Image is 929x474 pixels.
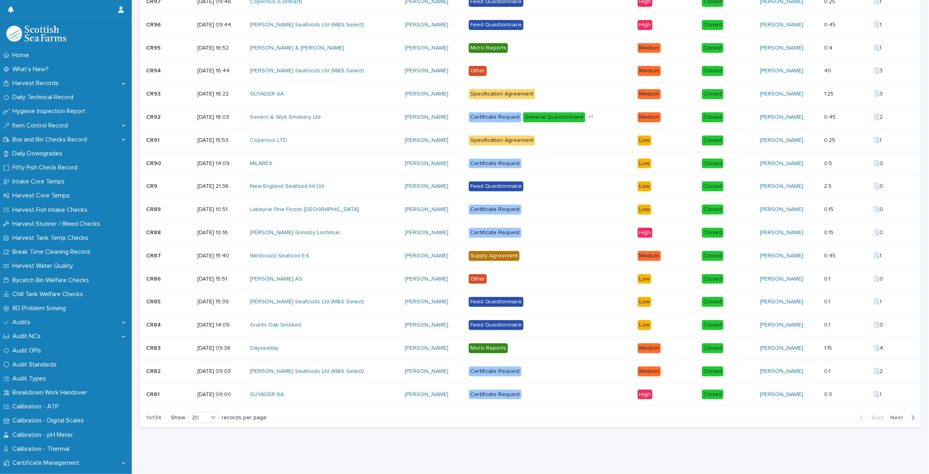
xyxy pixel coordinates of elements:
[702,343,723,353] div: Closed
[405,345,448,352] a: [PERSON_NAME]
[250,322,301,329] a: Grants Oak Smoked
[702,181,723,191] div: Closed
[469,112,521,122] div: Certificate Request
[171,414,185,421] p: Show
[146,274,162,283] p: CR86
[9,150,69,157] p: Daily Downgrades
[9,459,86,467] p: Certificate Management
[198,299,244,305] p: [DATE] 15:39
[198,345,244,352] p: [DATE] 09:38
[146,390,161,398] p: CR81
[198,22,244,28] p: [DATE] 09:44
[250,91,284,98] a: GUYADER SA
[140,360,921,383] tr: CR82CR82 [DATE] 09:03[PERSON_NAME] Seafoods Ltd (M&S Select) [PERSON_NAME] Certificate RequestMed...
[250,183,324,190] a: New England Seafood Int Ltd
[250,114,321,121] a: Severn & Wye Smokery Ltd
[760,253,804,259] a: [PERSON_NAME]
[9,445,76,453] p: Calibration - Thermal
[873,320,885,329] p: 🗒️0
[824,390,834,398] p: 0.3
[702,366,723,376] div: Closed
[405,206,448,213] a: [PERSON_NAME]
[638,390,652,400] div: High
[760,322,804,329] a: [PERSON_NAME]
[140,36,921,60] tr: CR95CR95 [DATE] 16:52[PERSON_NAME] & [PERSON_NAME] [PERSON_NAME] Micro ReportsMediumClosed[PERSON...
[9,389,93,396] p: Breakdown Work Handover
[146,135,161,144] p: CR91
[198,91,244,98] p: [DATE] 16:22
[702,112,723,122] div: Closed
[638,43,661,53] div: Medium
[702,159,723,169] div: Closed
[469,228,521,238] div: Certificate Request
[146,320,162,329] p: CR84
[140,129,921,152] tr: CR91CR91 [DATE] 15:53Copernus LTD [PERSON_NAME] Specification AgreementLowClosed[PERSON_NAME] 0.2...
[469,251,519,261] div: Supply Agreement
[250,299,364,305] a: [PERSON_NAME] Seafoods Ltd (M&S Select)
[873,205,885,213] p: 🗒️0
[146,66,162,74] p: CR94
[140,383,921,406] tr: CR81CR81 [DATE] 09:00GUYADER SA [PERSON_NAME] Certificate RequestHighClosed[PERSON_NAME] 0.30.3 🗒...
[824,159,834,167] p: 0.5
[469,20,523,30] div: Feed Questionnaire
[9,164,84,171] p: Fifty Fish Check Record
[405,391,448,398] a: [PERSON_NAME]
[405,299,448,305] a: [PERSON_NAME]
[702,43,723,53] div: Closed
[9,234,95,242] p: Harvest Tank Temp Checks
[405,91,448,98] a: [PERSON_NAME]
[469,205,521,215] div: Certificate Request
[9,248,96,256] p: Break Time Cleaning Record
[873,159,885,167] p: 🗒️0
[469,274,487,284] div: Other
[702,89,723,99] div: Closed
[702,297,723,307] div: Closed
[140,106,921,129] tr: CR92CR92 [DATE] 16:03Severn & Wye Smokery Ltd [PERSON_NAME] Certificate RequestGeneral Questionna...
[760,206,804,213] a: [PERSON_NAME]
[250,229,340,236] a: [PERSON_NAME] Grimsby Lochmuir
[405,368,448,375] a: [PERSON_NAME]
[250,206,359,213] a: Labeyrie Fine Foods [GEOGRAPHIC_DATA]
[638,366,661,376] div: Medium
[9,122,74,129] p: Item Control Record
[9,220,107,228] p: Harvest Stunner / Bleed Checks
[873,343,885,352] p: 🗒️4
[198,183,244,190] p: [DATE] 21:36
[469,66,487,76] div: Other
[146,228,162,236] p: CR88
[405,114,448,121] a: [PERSON_NAME]
[873,274,885,283] p: 🗒️0
[6,26,66,42] img: mMrefqRFQpe26GRNOUkG
[146,43,162,52] p: CR95
[638,89,661,99] div: Medium
[760,137,804,144] a: [PERSON_NAME]
[140,408,168,428] p: 1 of 34
[140,13,921,36] tr: CR96CR96 [DATE] 09:44[PERSON_NAME] Seafoods Ltd (M&S Select) [PERSON_NAME] Feed QuestionnaireHigh...
[9,417,90,424] p: Calibration - Digital Scales
[198,45,244,52] p: [DATE] 16:52
[638,66,661,76] div: Medium
[140,314,921,337] tr: CR84CR84 [DATE] 14:09Grants Oak Smoked [PERSON_NAME] Feed QuestionnaireLowClosed[PERSON_NAME] 0.1...
[638,205,651,215] div: Low
[140,152,921,175] tr: CR90CR90 [DATE] 14:09MILAREX [PERSON_NAME] Certificate RequestLowClosed[PERSON_NAME] 0.50.5 🗒️0🗒️0
[873,112,884,121] p: 🗒️2
[638,159,651,169] div: Low
[873,43,883,52] p: 🗒️1
[9,319,37,326] p: Audits
[638,181,651,191] div: Low
[405,45,448,52] a: [PERSON_NAME]
[638,228,652,238] div: High
[250,45,344,52] a: [PERSON_NAME] & [PERSON_NAME]
[824,366,832,375] p: 0.1
[702,66,723,76] div: Closed
[198,114,244,121] p: [DATE] 16:03
[873,297,883,305] p: 🗒️1
[9,403,65,410] p: Calibration - ATP
[469,89,535,99] div: Specification Agreement
[469,297,523,307] div: Feed Questionnaire
[760,91,804,98] a: [PERSON_NAME]
[146,251,162,259] p: CR87
[824,251,837,259] p: 0.45
[198,391,244,398] p: [DATE] 09:00
[250,22,364,28] a: [PERSON_NAME] Seafoods Ltd (M&S Select)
